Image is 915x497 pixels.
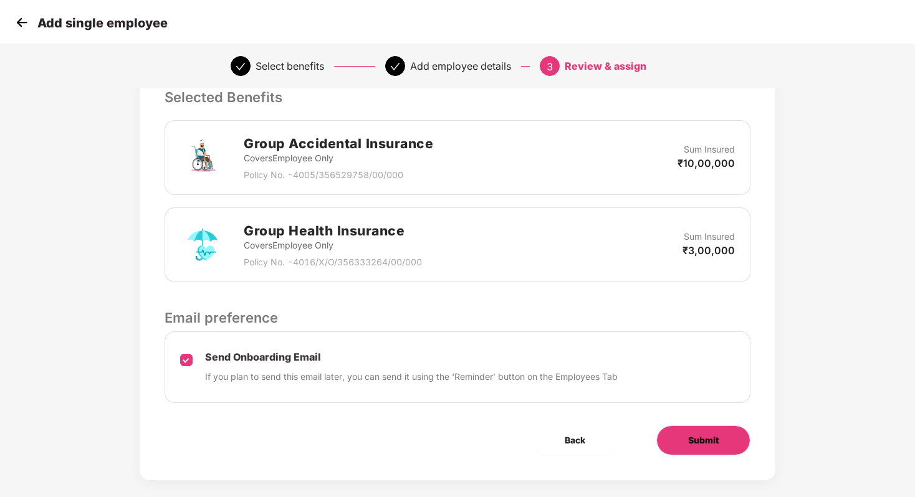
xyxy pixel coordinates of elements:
[165,87,750,108] p: Selected Benefits
[410,56,511,76] div: Add employee details
[684,143,735,156] p: Sum Insured
[12,13,31,32] img: svg+xml;base64,PHN2ZyB4bWxucz0iaHR0cDovL3d3dy53My5vcmcvMjAwMC9zdmciIHdpZHRoPSIzMCIgaGVpZ2h0PSIzMC...
[683,244,735,257] p: ₹3,00,000
[390,62,400,72] span: check
[205,351,618,364] p: Send Onboarding Email
[244,133,433,154] h2: Group Accidental Insurance
[565,433,585,447] span: Back
[565,56,646,76] div: Review & assign
[688,433,719,447] span: Submit
[205,370,618,384] p: If you plan to send this email later, you can send it using the ‘Reminder’ button on the Employee...
[547,60,553,73] span: 3
[165,307,750,328] p: Email preference
[684,230,735,244] p: Sum Insured
[244,255,422,269] p: Policy No. - 4016/X/O/356333264/00/000
[678,156,735,170] p: ₹10,00,000
[236,62,246,72] span: check
[244,239,422,252] p: Covers Employee Only
[256,56,324,76] div: Select benefits
[37,16,168,31] p: Add single employee
[244,151,433,165] p: Covers Employee Only
[180,222,225,267] img: svg+xml;base64,PHN2ZyB4bWxucz0iaHR0cDovL3d3dy53My5vcmcvMjAwMC9zdmciIHdpZHRoPSI3MiIgaGVpZ2h0PSI3Mi...
[180,135,225,180] img: svg+xml;base64,PHN2ZyB4bWxucz0iaHR0cDovL3d3dy53My5vcmcvMjAwMC9zdmciIHdpZHRoPSI3MiIgaGVpZ2h0PSI3Mi...
[534,425,616,455] button: Back
[656,425,750,455] button: Submit
[244,168,433,182] p: Policy No. - 4005/356529758/00/000
[244,220,422,241] h2: Group Health Insurance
